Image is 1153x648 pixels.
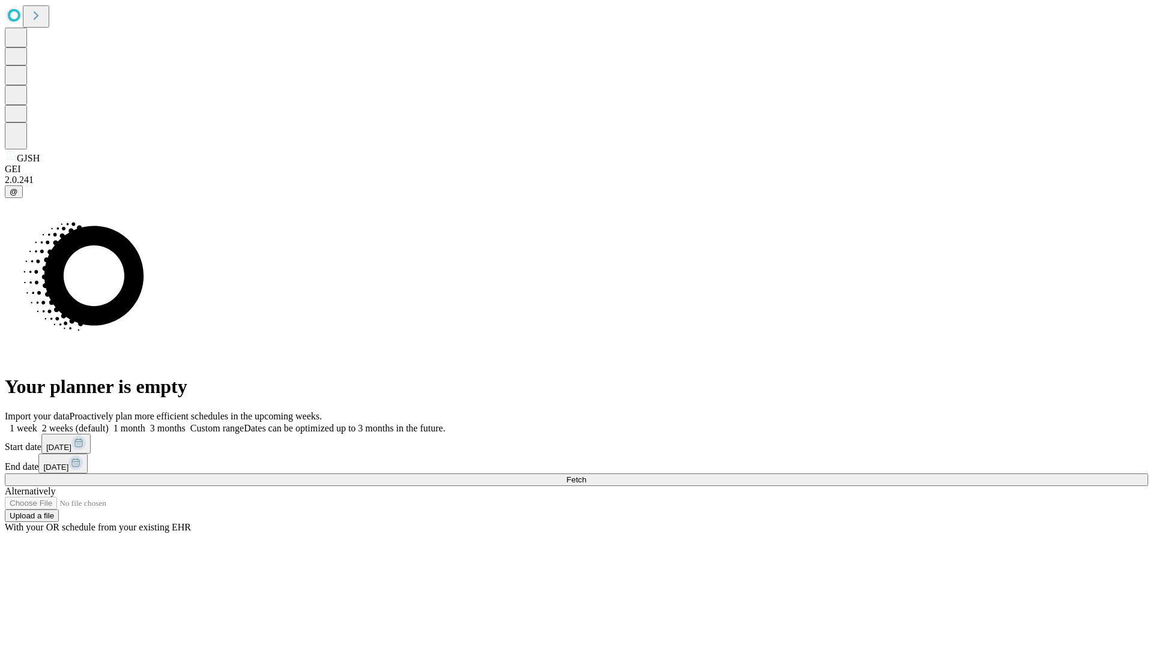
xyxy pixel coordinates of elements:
div: End date [5,454,1148,473]
span: Import your data [5,411,70,421]
button: @ [5,185,23,198]
button: Upload a file [5,509,59,522]
span: 2 weeks (default) [42,423,109,433]
span: [DATE] [43,463,68,472]
div: 2.0.241 [5,175,1148,185]
button: [DATE] [41,434,91,454]
div: Start date [5,434,1148,454]
button: Fetch [5,473,1148,486]
span: @ [10,187,18,196]
span: Alternatively [5,486,55,496]
h1: Your planner is empty [5,376,1148,398]
span: 1 month [113,423,145,433]
span: Dates can be optimized up to 3 months in the future. [244,423,445,433]
span: [DATE] [46,443,71,452]
span: Fetch [566,475,586,484]
span: Proactively plan more efficient schedules in the upcoming weeks. [70,411,322,421]
div: GEI [5,164,1148,175]
span: With your OR schedule from your existing EHR [5,522,191,532]
span: Custom range [190,423,244,433]
span: 3 months [150,423,186,433]
span: GJSH [17,153,40,163]
span: 1 week [10,423,37,433]
button: [DATE] [38,454,88,473]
